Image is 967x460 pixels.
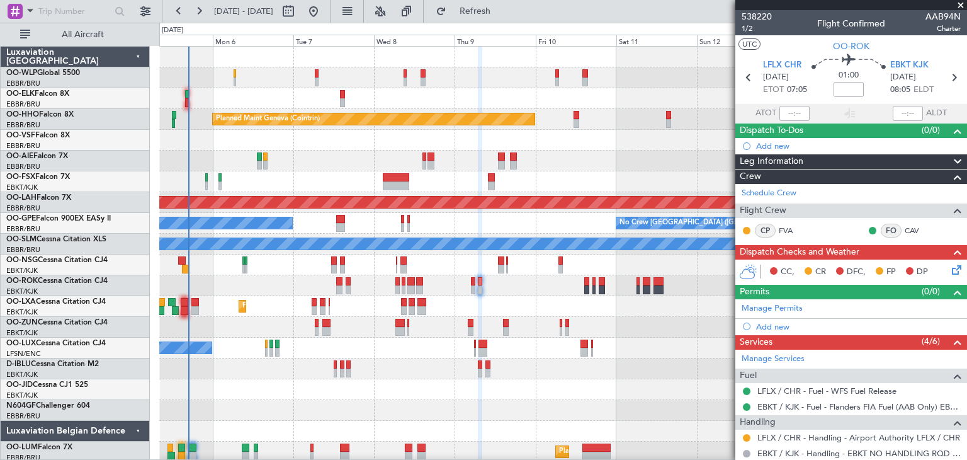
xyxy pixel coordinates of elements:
[6,141,40,151] a: EBBR/BRU
[6,215,36,222] span: OO-GPE
[740,245,859,260] span: Dispatch Checks and Weather
[216,110,320,129] div: Planned Maint Geneva (Cointrin)
[6,328,38,338] a: EBKT/KJK
[6,132,70,139] a: OO-VSFFalcon 8X
[536,35,616,46] div: Fri 10
[839,69,859,82] span: 01:00
[740,415,776,430] span: Handling
[781,266,795,279] span: CC,
[619,214,830,233] div: No Crew [GEOGRAPHIC_DATA] ([GEOGRAPHIC_DATA] National)
[6,256,108,264] a: OO-NSGCessna Citation CJ4
[6,402,36,410] span: N604GF
[742,23,772,34] span: 1/2
[616,35,697,46] div: Sat 11
[6,224,40,234] a: EBBR/BRU
[33,30,133,39] span: All Aircraft
[6,236,106,243] a: OO-SLMCessna Citation XLS
[890,84,910,96] span: 08:05
[757,432,960,443] a: LFLX / CHR - Handling - Airport Authority LFLX / CHR
[763,71,789,84] span: [DATE]
[6,256,38,264] span: OO-NSG
[449,7,502,16] span: Refresh
[787,84,807,96] span: 07:05
[6,381,33,389] span: OO-JID
[6,319,108,326] a: OO-ZUNCessna Citation CJ4
[742,10,772,23] span: 538220
[6,277,108,285] a: OO-ROKCessna Citation CJ4
[6,90,35,98] span: OO-ELK
[214,6,273,17] span: [DATE] - [DATE]
[6,194,37,202] span: OO-LAH
[6,79,40,88] a: EBBR/BRU
[6,111,39,118] span: OO-HHO
[14,25,137,45] button: All Aircraft
[242,297,389,316] div: Planned Maint Kortrijk-[GEOGRAPHIC_DATA]
[925,10,961,23] span: AAB94N
[922,124,940,137] span: (0/0)
[922,285,940,298] span: (0/0)
[6,349,41,359] a: LFSN/ENC
[6,245,40,255] a: EBBR/BRU
[779,106,810,121] input: --:--
[6,100,40,109] a: EBBR/BRU
[756,321,961,332] div: Add new
[6,287,38,296] a: EBKT/KJK
[374,35,455,46] div: Wed 8
[757,448,961,459] a: EBKT / KJK - Handling - EBKT NO HANDLING RQD FOR CJ
[763,59,801,72] span: LFLX CHR
[6,277,38,285] span: OO-ROK
[847,266,866,279] span: DFC,
[6,340,36,347] span: OO-LUX
[38,2,111,21] input: Trip Number
[815,266,826,279] span: CR
[742,302,803,315] a: Manage Permits
[926,107,947,120] span: ALDT
[6,360,31,368] span: D-IBLU
[6,370,38,379] a: EBKT/KJK
[213,35,293,46] div: Mon 6
[6,340,106,347] a: OO-LUXCessna Citation CJ4
[6,444,72,451] a: OO-LUMFalcon 7X
[890,71,916,84] span: [DATE]
[817,17,885,30] div: Flight Confirmed
[757,386,896,396] a: LFLX / CHR - Fuel - WFS Fuel Release
[6,308,38,317] a: EBKT/KJK
[132,35,212,46] div: Sun 5
[6,444,38,451] span: OO-LUM
[6,173,35,181] span: OO-FSX
[6,215,111,222] a: OO-GPEFalcon 900EX EASy II
[6,132,35,139] span: OO-VSF
[293,35,374,46] div: Tue 7
[740,285,769,299] span: Permits
[6,111,74,118] a: OO-HHOFalcon 8X
[740,170,761,184] span: Crew
[430,1,506,21] button: Refresh
[905,225,933,236] a: CAV
[162,25,183,36] div: [DATE]
[6,298,106,306] a: OO-LXACessna Citation CJ4
[6,360,99,368] a: D-IBLUCessna Citation M2
[742,353,805,365] a: Manage Services
[740,204,786,218] span: Flight Crew
[6,236,37,243] span: OO-SLM
[6,173,70,181] a: OO-FSXFalcon 7X
[738,38,761,50] button: UTC
[6,90,69,98] a: OO-ELKFalcon 8X
[6,162,40,171] a: EBBR/BRU
[6,69,37,77] span: OO-WLP
[6,266,38,275] a: EBKT/KJK
[890,59,929,72] span: EBKT KJK
[755,224,776,238] div: CP
[917,266,928,279] span: DP
[6,319,38,326] span: OO-ZUN
[697,35,778,46] div: Sun 12
[6,411,40,421] a: EBBR/BRU
[6,204,40,213] a: EBBR/BRU
[6,152,68,160] a: OO-AIEFalcon 7X
[742,187,796,200] a: Schedule Crew
[740,124,803,138] span: Dispatch To-Dos
[6,381,88,389] a: OO-JIDCessna CJ1 525
[757,401,961,412] a: EBKT / KJK - Fuel - Flanders FIA Fuel (AAB Only) EBKT / KJK
[6,391,38,400] a: EBKT/KJK
[6,194,71,202] a: OO-LAHFalcon 7X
